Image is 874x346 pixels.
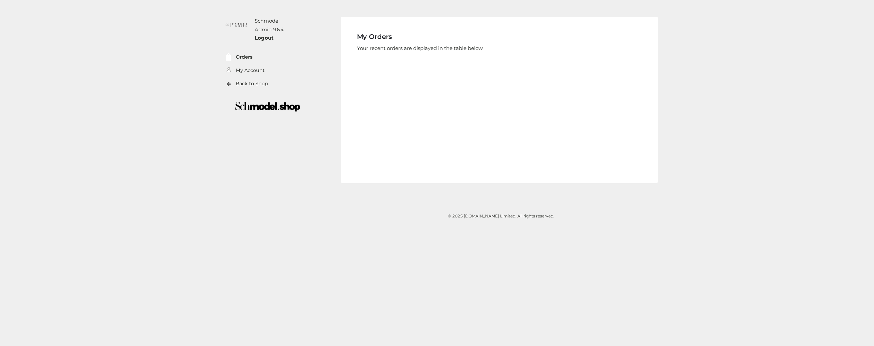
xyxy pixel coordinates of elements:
a: My Account [236,67,265,74]
a: Logout [255,35,274,41]
p: Your recent orders are displayed in the table below. [357,44,642,53]
h4: My Orders [357,33,642,41]
div: © 2025 [DOMAIN_NAME] Limited. All rights reserved. [361,213,641,219]
a: Back to Shop [236,80,268,88]
img: boutique-logo.png [220,97,315,116]
div: Schmodel Admin 964 [255,17,296,34]
a: Orders [236,53,252,61]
